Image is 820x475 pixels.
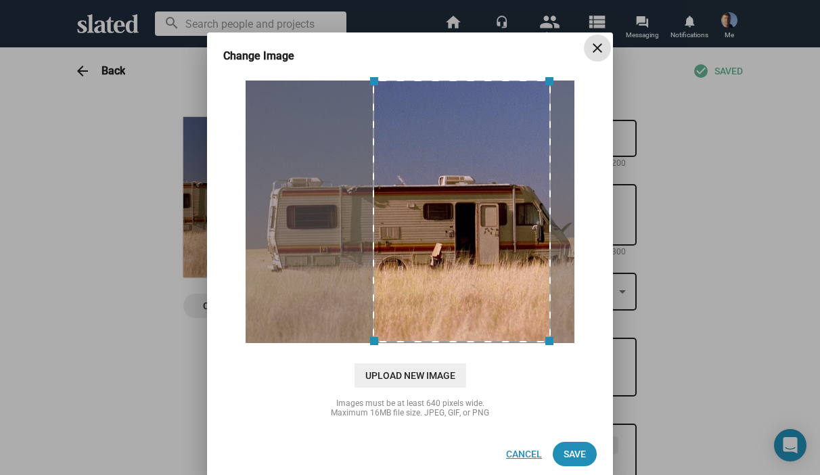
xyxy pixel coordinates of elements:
mat-icon: close [589,40,606,56]
span: Upload New Image [355,363,466,388]
button: Save [553,442,597,466]
span: Save [564,442,586,466]
h3: Change Image [223,49,313,63]
button: Cancel [495,442,553,466]
img: 9dVRl1AAAABklEQVQDAN929IwM9z3xAAAAAElFTkSuQmCC [245,80,576,344]
div: Images must be at least 640 pixels wide. Maximum 16MB file size. JPEG, GIF, or PNG [275,399,545,417]
span: Cancel [506,442,542,466]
